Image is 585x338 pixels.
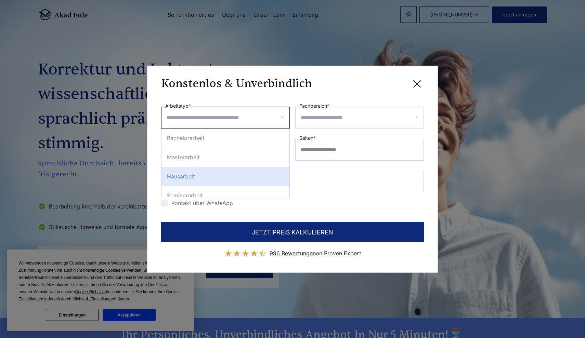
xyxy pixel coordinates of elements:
div: Masterarbeit [161,148,289,167]
label: Kontakt über WhatsApp [161,200,233,206]
label: Seiten [299,134,316,142]
button: JETZT PREIS KALKULIEREN [161,222,424,242]
label: Fachbereich [299,102,329,110]
div: Bachelorarbeit [161,129,289,148]
div: on Proven Expert [270,248,361,259]
h3: Konstenlos & Unverbindlich [161,77,312,91]
span: 996 Bewertungen [270,250,316,257]
div: Hausarbeit [161,167,289,186]
div: Seminararbeit [161,186,289,205]
label: Arbeitstyp [165,102,191,110]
